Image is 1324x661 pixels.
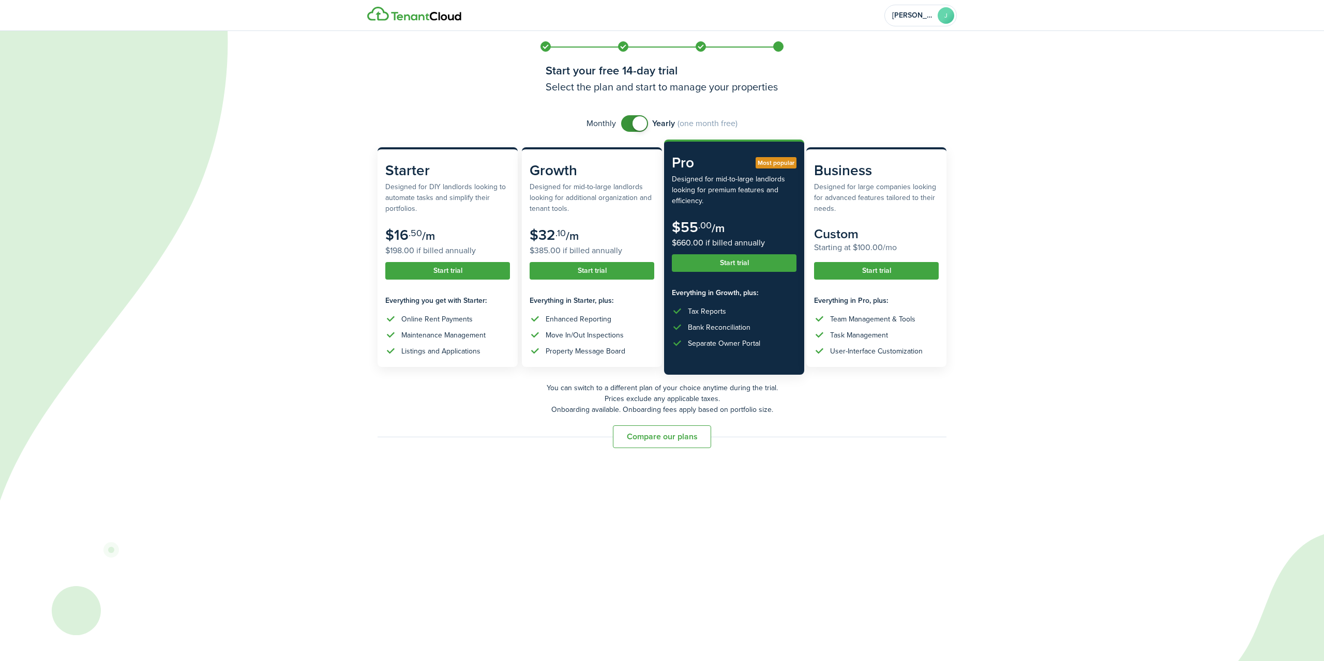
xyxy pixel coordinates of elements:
p: You can switch to a different plan of your choice anytime during the trial. Prices exclude any ap... [378,382,946,415]
button: Start trial [385,262,510,280]
subscription-pricing-card-title: Starter [385,160,510,181]
subscription-pricing-card-price-period: /m [566,227,579,244]
div: Task Management [830,330,888,341]
button: Compare our plans [613,425,711,448]
subscription-pricing-card-price-amount: Custom [814,224,859,243]
subscription-pricing-card-price-annual: $198.00 if billed annually [385,244,510,257]
div: Online Rent Payments [401,314,473,325]
div: Enhanced Reporting [546,314,611,325]
div: Listings and Applications [401,346,480,357]
subscription-pricing-card-features-title: Everything in Starter, plus: [530,295,654,306]
subscription-pricing-card-title: Growth [530,160,654,181]
h1: Start your free 14-day trial [546,62,778,79]
subscription-pricing-card-price-amount: $16 [385,224,409,245]
subscription-pricing-card-description: Designed for DIY landlords looking to automate tasks and simplify their portfolios. [385,181,510,214]
subscription-pricing-card-price-amount: $32 [530,224,555,245]
button: Start trial [814,262,939,280]
span: Jason [892,12,934,19]
subscription-pricing-card-price-amount: $55 [672,217,698,238]
subscription-pricing-card-title: Business [814,160,939,181]
subscription-pricing-card-price-cents: .00 [698,219,712,232]
div: Tax Reports [688,306,726,317]
subscription-pricing-card-price-period: /m [422,227,435,244]
span: Most popular [758,158,794,167]
subscription-pricing-card-price-cents: .50 [409,226,422,240]
div: Move In/Out Inspections [546,330,624,341]
div: Property Message Board [546,346,625,357]
button: Start trial [672,254,796,272]
subscription-pricing-card-description: Designed for large companies looking for advanced features tailored to their needs. [814,181,939,214]
div: Bank Reconciliation [688,322,750,333]
div: Separate Owner Portal [688,338,760,349]
subscription-pricing-card-features-title: Everything in Pro, plus: [814,295,939,306]
subscription-pricing-card-features-title: Everything in Growth, plus: [672,287,796,298]
subscription-pricing-card-price-annual: Starting at $100.00/mo [814,241,939,254]
avatar-text: J [938,7,954,24]
div: User-Interface Customization [830,346,923,357]
subscription-pricing-card-price-annual: $660.00 if billed annually [672,237,796,249]
subscription-pricing-card-price-period: /m [712,220,725,237]
button: Open menu [884,5,957,26]
subscription-pricing-card-title: Pro [672,152,796,174]
div: Team Management & Tools [830,314,915,325]
h3: Select the plan and start to manage your properties [546,79,778,95]
span: Monthly [586,117,616,130]
button: Start trial [530,262,654,280]
subscription-pricing-card-description: Designed for mid-to-large landlords looking for premium features and efficiency. [672,174,796,206]
subscription-pricing-card-description: Designed for mid-to-large landlords looking for additional organization and tenant tools. [530,181,654,214]
subscription-pricing-card-features-title: Everything you get with Starter: [385,295,510,306]
subscription-pricing-card-price-cents: .10 [555,226,566,240]
div: Maintenance Management [401,330,486,341]
img: Logo [367,7,461,21]
subscription-pricing-card-price-annual: $385.00 if billed annually [530,244,654,257]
